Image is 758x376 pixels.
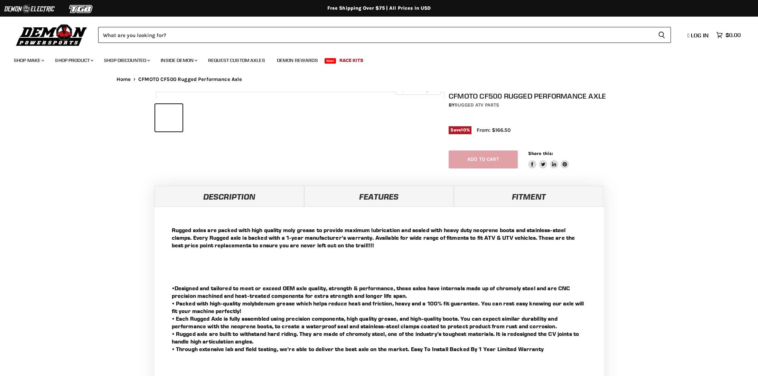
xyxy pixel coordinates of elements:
[653,27,671,43] button: Search
[454,186,603,207] a: Fitment
[98,27,653,43] input: Search
[684,32,713,38] a: Log in
[50,53,97,67] a: Shop Product
[185,104,212,131] button: CFMOTO CF500 Rugged Performance Axle thumbnail
[9,53,48,67] a: Shop Make
[272,53,323,67] a: Demon Rewards
[138,76,242,82] span: CFMOTO CF500 Rugged Performance Axle
[449,92,606,100] h1: CFMOTO CF500 Rugged Performance Axle
[528,150,569,169] aside: Share this:
[116,76,131,82] a: Home
[713,30,744,40] a: $0.00
[203,53,270,67] a: Request Custom Axles
[103,5,656,11] div: Free Shipping Over $75 | All Prices In USD
[172,226,587,249] p: Rugged axles are packed with high quality moly grease to provide maximum lubrication and sealed w...
[55,2,107,16] img: TGB Logo 2
[214,104,241,131] button: CFMOTO CF500 Rugged Performance Axle thumbnail
[103,76,656,82] nav: Breadcrumbs
[98,27,671,43] form: Product
[9,51,739,67] ul: Main menu
[455,102,499,108] a: Rugged ATV Parts
[325,58,336,64] span: New!
[155,186,304,207] a: Description
[726,32,741,38] span: $0.00
[14,22,90,47] img: Demon Powersports
[461,127,466,132] span: 10
[691,32,709,39] span: Log in
[172,284,587,353] p: •Designed and tailored to meet or exceed OEM axle quality, strength & performance, these axles ha...
[399,87,437,92] span: Click to expand
[449,126,471,134] span: Save %
[156,53,202,67] a: Inside Demon
[3,2,55,16] img: Demon Electric Logo 2
[304,186,454,207] a: Features
[477,127,511,133] span: From: $166.50
[528,151,553,156] span: Share this:
[334,53,368,67] a: Race Kits
[449,101,606,109] div: by
[155,104,183,131] button: CFMOTO CF500 Rugged Performance Axle thumbnail
[99,53,154,67] a: Shop Discounted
